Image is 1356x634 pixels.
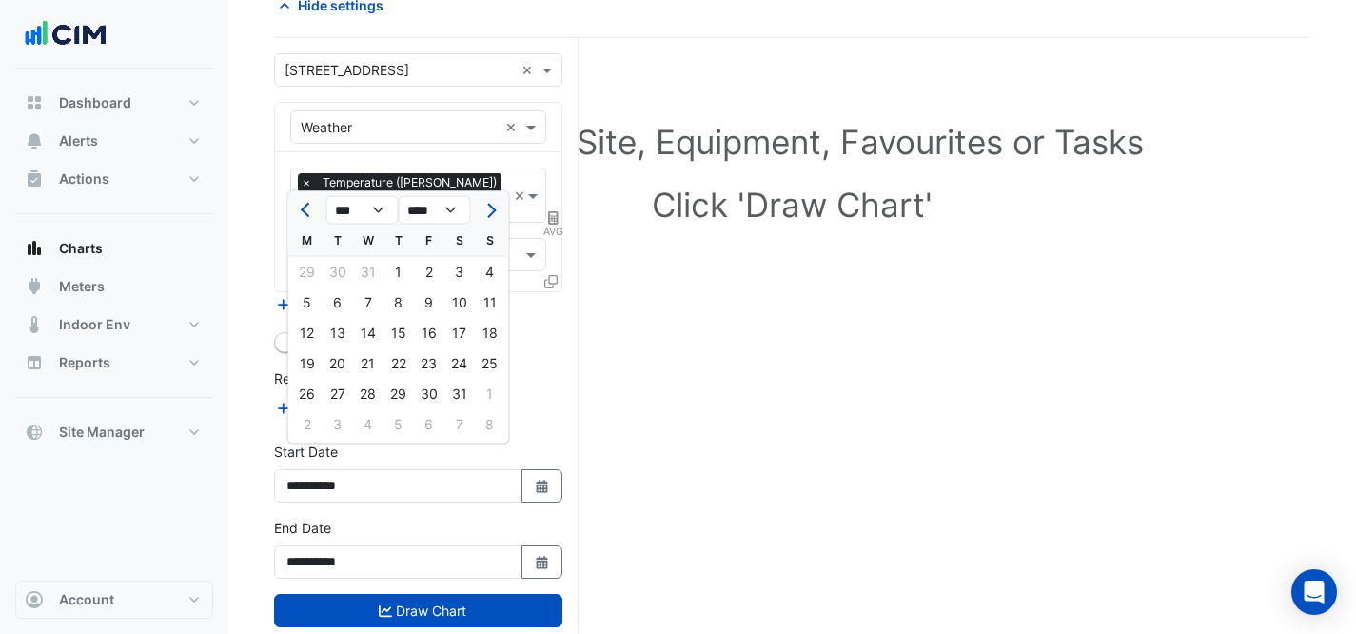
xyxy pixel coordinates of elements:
[353,287,383,318] div: 7
[59,93,131,112] span: Dashboard
[475,379,505,409] div: 1
[475,257,505,287] div: Sunday, August 4, 2024
[298,173,315,192] span: ×
[414,409,444,440] div: 6
[505,117,521,137] span: Clear
[292,379,323,409] div: 26
[444,348,475,379] div: Saturday, August 24, 2024
[25,131,44,150] app-icon: Alerts
[274,293,389,315] button: Add Equipment
[25,93,44,112] app-icon: Dashboard
[296,195,319,226] button: Previous month
[323,348,353,379] div: Tuesday, August 20, 2024
[292,226,323,256] div: M
[323,318,353,348] div: Tuesday, August 13, 2024
[475,409,505,440] div: 8
[383,348,414,379] div: 22
[274,442,338,462] label: Start Date
[59,131,98,150] span: Alerts
[353,348,383,379] div: Wednesday, August 21, 2024
[414,318,444,348] div: 16
[15,344,213,382] button: Reports
[15,122,213,160] button: Alerts
[444,379,475,409] div: 31
[353,257,383,287] div: Wednesday, July 31, 2024
[59,423,145,442] span: Site Manager
[292,257,323,287] div: Monday, July 29, 2024
[59,239,103,258] span: Charts
[383,348,414,379] div: Thursday, August 22, 2024
[15,84,213,122] button: Dashboard
[444,318,475,348] div: 17
[323,379,353,409] div: 27
[15,306,213,344] button: Indoor Env
[534,554,551,570] fa-icon: Select Date
[25,353,44,372] app-icon: Reports
[316,122,1268,162] h1: Select a Site, Equipment, Favourites or Tasks
[15,581,213,619] button: Account
[323,409,353,440] div: 3
[475,226,505,256] div: S
[25,277,44,296] app-icon: Meters
[318,173,501,192] span: Temperature (Celcius)
[414,226,444,256] div: F
[292,379,323,409] div: Monday, August 26, 2024
[323,287,353,318] div: 6
[323,348,353,379] div: 20
[444,379,475,409] div: Saturday, August 31, 2024
[414,348,444,379] div: Friday, August 23, 2024
[292,257,323,287] div: 29
[534,478,551,494] fa-icon: Select Date
[292,348,323,379] div: 19
[292,409,323,440] div: 2
[15,160,213,198] button: Actions
[383,318,414,348] div: 15
[444,287,475,318] div: Saturday, August 10, 2024
[323,257,353,287] div: Tuesday, July 30, 2024
[475,287,505,318] div: Sunday, August 11, 2024
[544,273,558,289] span: Clone Favourites and Tasks from this Equipment to other Equipment
[323,318,353,348] div: 13
[274,368,374,388] label: Reference Lines
[292,318,323,348] div: Monday, August 12, 2024
[475,409,505,440] div: Sunday, September 8, 2024
[323,287,353,318] div: Tuesday, August 6, 2024
[444,409,475,440] div: Saturday, September 7, 2024
[475,318,505,348] div: Sunday, August 18, 2024
[521,60,538,80] span: Clear
[414,257,444,287] div: 2
[383,409,414,440] div: 5
[274,594,562,627] button: Draw Chart
[59,590,114,609] span: Account
[353,409,383,440] div: 4
[323,257,353,287] div: 30
[383,226,414,256] div: T
[383,318,414,348] div: Thursday, August 15, 2024
[353,379,383,409] div: Wednesday, August 28, 2024
[292,348,323,379] div: Monday, August 19, 2024
[59,169,109,188] span: Actions
[323,379,353,409] div: Tuesday, August 27, 2024
[353,318,383,348] div: Wednesday, August 14, 2024
[414,318,444,348] div: Friday, August 16, 2024
[25,315,44,334] app-icon: Indoor Env
[414,287,444,318] div: 9
[15,229,213,267] button: Charts
[383,287,414,318] div: Thursday, August 8, 2024
[323,409,353,440] div: Tuesday, September 3, 2024
[353,318,383,348] div: 14
[1291,569,1337,615] div: Open Intercom Messenger
[353,257,383,287] div: 31
[444,257,475,287] div: 3
[59,353,110,372] span: Reports
[475,379,505,409] div: Sunday, September 1, 2024
[25,239,44,258] app-icon: Charts
[414,348,444,379] div: 23
[414,257,444,287] div: Friday, August 2, 2024
[444,257,475,287] div: Saturday, August 3, 2024
[353,226,383,256] div: W
[478,195,501,226] button: Next month
[15,413,213,451] button: Site Manager
[25,423,44,442] app-icon: Site Manager
[414,409,444,440] div: Friday, September 6, 2024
